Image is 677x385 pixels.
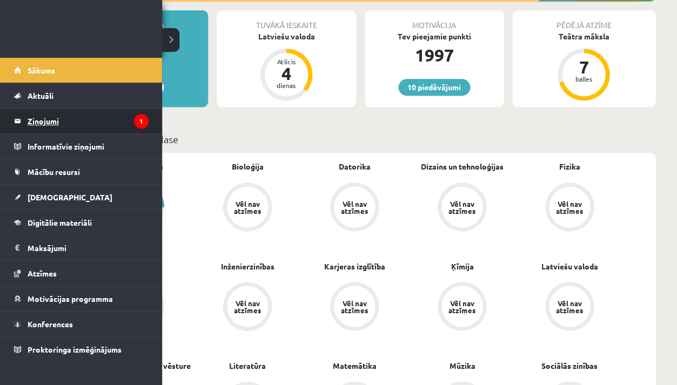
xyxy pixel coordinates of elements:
a: Maksājumi [14,235,149,260]
div: Atlicis [270,58,303,65]
a: Vēl nav atzīmes [301,183,408,233]
div: Teātra māksla [512,31,655,42]
i: 1 [134,114,149,129]
div: Tuvākā ieskaite [217,10,356,31]
a: Matemātika [333,360,377,371]
a: Vēl nav atzīmes [515,183,623,233]
div: 1997 [365,42,504,68]
div: Vēl nav atzīmes [339,200,370,214]
a: Sākums [14,58,149,83]
span: Mācību resursi [28,167,80,177]
span: Proktoringa izmēģinājums [28,345,122,354]
a: Vēl nav atzīmes [408,183,516,233]
p: Mācību plāns 8.a JK klase [69,132,651,146]
div: Motivācija [365,10,504,31]
legend: Maksājumi [28,235,149,260]
div: Vēl nav atzīmes [339,299,370,313]
a: Informatīvie ziņojumi [14,134,149,159]
a: Dizains un tehnoloģijas [421,161,504,172]
a: Ķīmija [451,260,473,272]
a: Motivācijas programma [14,286,149,311]
div: dienas [270,82,303,89]
div: Vēl nav atzīmes [447,299,477,313]
a: Proktoringa izmēģinājums [14,337,149,362]
a: Datorika [339,161,371,172]
a: Rīgas 1. Tālmācības vidusskola [12,19,98,46]
div: Vēl nav atzīmes [554,200,585,214]
a: Vēl nav atzīmes [515,282,623,333]
div: balles [567,76,600,82]
a: Vēl nav atzīmes [194,282,301,333]
div: 4 [270,65,303,82]
a: Bioloģija [231,161,263,172]
div: Vēl nav atzīmes [554,299,585,313]
a: Konferences [14,312,149,336]
a: Karjeras izglītība [324,260,385,272]
span: Atzīmes [28,268,57,278]
span: Konferences [28,319,73,329]
div: 7 [567,58,600,76]
a: Inženierzinības [220,260,274,272]
a: Literatūra [229,360,266,371]
a: Sociālās zinības [541,360,598,371]
span: Digitālie materiāli [28,218,92,227]
legend: Informatīvie ziņojumi [28,134,149,159]
a: Latviešu valoda [541,260,598,272]
a: Vēl nav atzīmes [408,282,516,333]
a: Vēl nav atzīmes [301,282,408,333]
a: Fizika [559,161,580,172]
div: Latviešu valoda [217,31,356,42]
a: 10 piedāvājumi [398,79,470,96]
a: Atzīmes [14,261,149,286]
a: Digitālie materiāli [14,210,149,235]
a: [DEMOGRAPHIC_DATA] [14,185,149,210]
span: Sākums [28,65,55,75]
a: Latviešu valoda Atlicis 4 dienas [217,31,356,102]
a: Teātra māksla 7 balles [512,31,655,102]
div: Vēl nav atzīmes [447,200,477,214]
div: Vēl nav atzīmes [232,299,263,313]
a: Vēl nav atzīmes [194,183,301,233]
div: Pēdējā atzīme [512,10,655,31]
span: Motivācijas programma [28,294,113,303]
div: Tev pieejamie punkti [365,31,504,42]
legend: Ziņojumi [28,109,149,133]
div: Vēl nav atzīmes [232,200,263,214]
a: Mācību resursi [14,159,149,184]
span: [DEMOGRAPHIC_DATA] [28,192,112,202]
a: Ziņojumi1 [14,109,149,133]
a: Aktuāli [14,83,149,108]
span: Aktuāli [28,91,53,100]
a: Mūzika [449,360,475,371]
